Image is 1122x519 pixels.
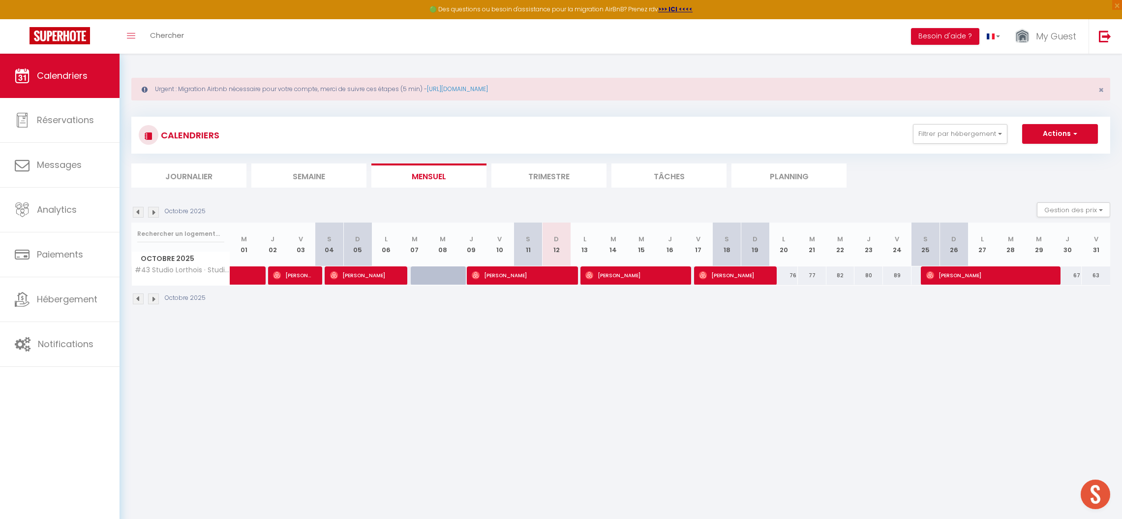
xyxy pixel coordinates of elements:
[133,266,232,274] span: #43 Studio Lorthois · Studio Design vue Mer clim terrasse Wifi 1min Mer
[400,223,429,266] th: 07
[165,207,206,216] p: Octobre 2025
[37,159,82,171] span: Messages
[826,223,855,266] th: 22
[241,234,247,244] abbr: M
[911,223,940,266] th: 25
[158,124,219,146] h3: CALENDRIERS
[798,266,826,285] div: 77
[741,223,769,266] th: 19
[472,266,567,285] span: [PERSON_NAME]
[940,223,968,266] th: 26
[330,266,396,285] span: [PERSON_NAME]
[427,85,488,93] a: [URL][DOMAIN_NAME]
[1081,480,1110,509] div: Ouvrir le chat
[1022,124,1098,144] button: Actions
[867,234,871,244] abbr: J
[1094,234,1098,244] abbr: V
[628,223,656,266] th: 15
[1007,19,1089,54] a: ... My Guest
[911,28,979,45] button: Besoin d'aide ?
[997,223,1025,266] th: 28
[137,225,224,243] input: Rechercher un logement...
[165,293,206,303] p: Octobre 2025
[30,27,90,44] img: Super Booking
[491,163,606,188] li: Trimestre
[273,266,311,285] span: [PERSON_NAME]
[37,203,77,216] span: Analytics
[981,234,984,244] abbr: L
[854,223,883,266] th: 23
[585,266,680,285] span: [PERSON_NAME]
[355,234,360,244] abbr: D
[731,163,847,188] li: Planning
[132,252,230,266] span: Octobre 2025
[429,223,457,266] th: 08
[571,223,599,266] th: 13
[883,223,911,266] th: 24
[599,223,628,266] th: 14
[514,223,543,266] th: 11
[143,19,191,54] a: Chercher
[769,266,798,285] div: 76
[1098,86,1104,95] button: Close
[684,223,713,266] th: 17
[37,69,88,82] span: Calendriers
[725,234,729,244] abbr: S
[372,223,400,266] th: 06
[713,223,741,266] th: 18
[837,234,843,244] abbr: M
[854,266,883,285] div: 80
[668,234,672,244] abbr: J
[131,163,246,188] li: Journalier
[951,234,956,244] abbr: D
[412,234,418,244] abbr: M
[343,223,372,266] th: 05
[1098,84,1104,96] span: ×
[826,266,855,285] div: 82
[782,234,785,244] abbr: L
[610,234,616,244] abbr: M
[385,234,388,244] abbr: L
[1065,234,1069,244] abbr: J
[699,266,765,285] span: [PERSON_NAME]
[883,266,911,285] div: 89
[1036,234,1042,244] abbr: M
[913,124,1007,144] button: Filtrer par hébergement
[611,163,727,188] li: Tâches
[1008,234,1014,244] abbr: M
[251,163,366,188] li: Semaine
[150,30,184,40] span: Chercher
[230,223,259,266] th: 01
[1015,28,1030,45] img: ...
[769,223,798,266] th: 20
[656,223,684,266] th: 16
[1082,266,1110,285] div: 63
[1037,202,1110,217] button: Gestion des prix
[968,223,997,266] th: 27
[485,223,514,266] th: 10
[926,266,1050,285] span: [PERSON_NAME]
[1099,30,1111,42] img: logout
[315,223,344,266] th: 04
[37,114,94,126] span: Réservations
[299,234,303,244] abbr: V
[497,234,502,244] abbr: V
[1082,223,1110,266] th: 31
[638,234,644,244] abbr: M
[440,234,446,244] abbr: M
[1053,223,1082,266] th: 30
[371,163,486,188] li: Mensuel
[37,293,97,305] span: Hébergement
[526,234,530,244] abbr: S
[658,5,693,13] a: >>> ICI <<<<
[1036,30,1076,42] span: My Guest
[258,223,287,266] th: 02
[457,223,485,266] th: 09
[287,223,315,266] th: 03
[696,234,700,244] abbr: V
[37,248,83,260] span: Paiements
[923,234,928,244] abbr: S
[1053,266,1082,285] div: 67
[131,78,1110,100] div: Urgent : Migration Airbnb nécessaire pour votre compte, merci de suivre ces étapes (5 min) -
